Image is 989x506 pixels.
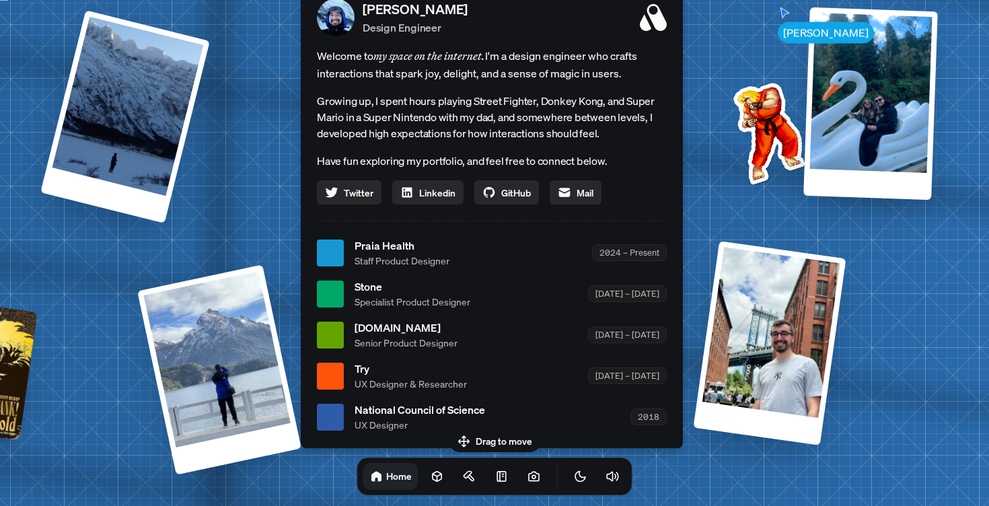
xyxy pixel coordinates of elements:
button: Toggle Theme [567,463,594,490]
p: Growing up, I spent hours playing Street Fighter, Donkey Kong, and Super Mario in a Super Nintend... [317,93,667,141]
a: Linkedin [392,180,464,205]
span: UX Designer & Researcher [355,377,467,391]
span: Mail [577,186,593,200]
a: Twitter [317,180,381,205]
a: Mail [550,180,601,205]
span: Twitter [344,186,373,200]
span: Stone [355,279,470,295]
p: Design Engineer [363,20,468,36]
span: National Council of Science [355,402,485,418]
a: GitHub [474,180,539,205]
h1: Home [386,470,412,482]
span: Staff Product Designer [355,254,449,268]
span: UX Designer [355,418,485,432]
div: 2024 – Present [592,244,667,261]
span: Specialist Product Designer [355,295,470,309]
span: Linkedin [419,186,455,200]
div: 2018 [630,408,667,425]
img: Profile example [698,63,834,198]
span: [DOMAIN_NAME] [355,320,457,336]
div: [DATE] – [DATE] [588,326,667,343]
span: Welcome to I'm a design engineer who crafts interactions that spark joy, delight, and a sense of ... [317,47,667,82]
a: Home [363,463,418,490]
div: [DATE] – [DATE] [588,285,667,302]
div: [DATE] – [DATE] [588,367,667,384]
span: Try [355,361,467,377]
span: Senior Product Designer [355,336,457,350]
p: Have fun exploring my portfolio, and feel free to connect below. [317,152,667,170]
button: Toggle Audio [599,463,626,490]
em: my space on the internet. [373,49,485,63]
span: Praia Health [355,238,449,254]
span: GitHub [501,186,531,200]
